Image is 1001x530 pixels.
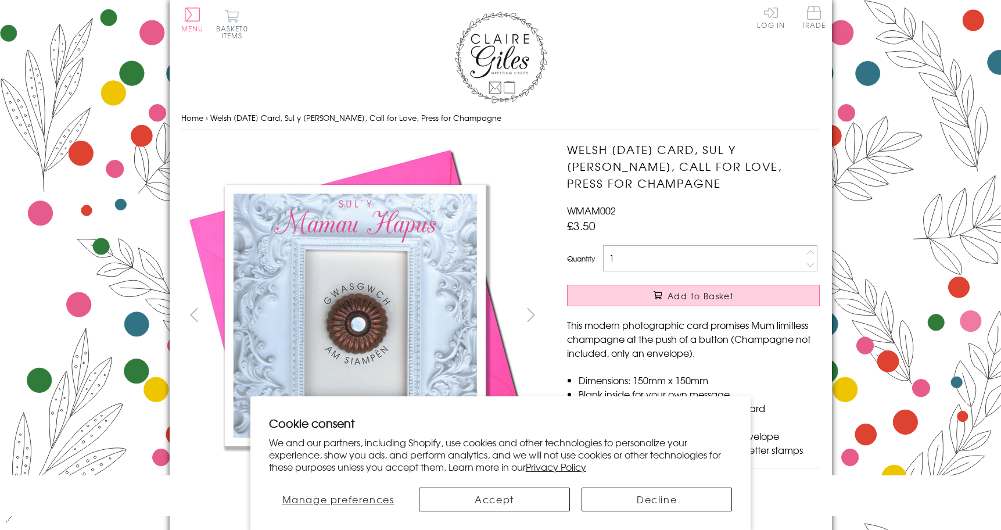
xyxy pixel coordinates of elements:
span: Menu [181,23,204,34]
span: £3.50 [567,217,595,234]
span: Trade [802,6,826,28]
button: Menu [181,8,204,32]
h2: Cookie consent [269,415,733,431]
button: Manage preferences [269,488,408,511]
span: 0 items [221,23,248,41]
button: next [518,302,544,328]
button: Basket0 items [216,9,248,39]
button: Add to Basket [567,285,820,306]
label: Quantity [567,253,595,264]
img: Welsh Mother's Day Card, Sul y Mamau Hapus, Call for Love, Press for Champagne [181,141,530,490]
p: This modern photographic card promises Mum limitless champagne at the push of a button (Champagne... [567,318,820,360]
a: Privacy Policy [526,460,586,474]
a: Log In [757,6,785,28]
button: Decline [582,488,732,511]
li: Dimensions: 150mm x 150mm [579,373,820,387]
span: Add to Basket [668,290,734,302]
span: › [206,112,208,123]
h1: Welsh [DATE] Card, Sul y [PERSON_NAME], Call for Love, Press for Champagne [567,141,820,191]
button: prev [181,302,207,328]
img: Claire Giles Greetings Cards [454,12,547,103]
span: WMAM002 [567,203,616,217]
button: Accept [419,488,569,511]
a: Trade [802,6,826,31]
a: Home [181,112,203,123]
li: Blank inside for your own message [579,387,820,401]
span: Welsh [DATE] Card, Sul y [PERSON_NAME], Call for Love, Press for Champagne [210,112,501,123]
span: Manage preferences [282,492,394,506]
p: We and our partners, including Shopify, use cookies and other technologies to personalize your ex... [269,436,733,472]
nav: breadcrumbs [181,106,820,130]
